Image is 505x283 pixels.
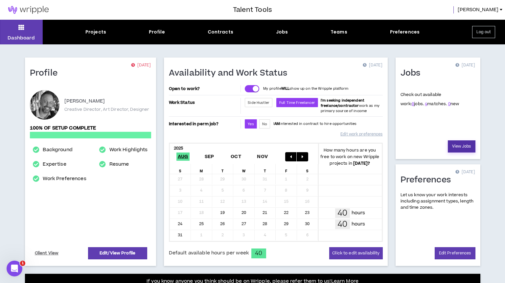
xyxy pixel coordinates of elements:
div: Contracts [208,29,233,35]
b: [DATE] ? [353,160,370,166]
a: View Jobs [448,140,475,153]
span: matches. [425,101,447,107]
p: Open to work? [169,86,240,91]
span: [PERSON_NAME] [458,6,498,13]
a: 0 [448,101,450,107]
span: Default available hours per week [169,249,249,257]
p: Check out available work: [401,92,459,107]
p: hours [352,209,365,217]
a: Client View [34,248,60,259]
p: How many hours are you free to work on new Wripple projects in [318,147,382,167]
p: 100% of setup complete [30,125,151,132]
div: Jobs [276,29,288,35]
div: Preferences [390,29,420,35]
div: Projects [85,29,106,35]
button: Click to edit availability [329,247,382,259]
p: [DATE] [455,62,475,69]
p: Creative Director, Art Director, Designer [64,106,149,112]
button: Log out [472,26,495,38]
p: Interested in perm job? [169,119,240,129]
a: Resume [109,160,129,168]
a: Edit work preferences [340,129,382,140]
p: My profile show up on the Wripple platform [263,86,348,91]
p: [DATE] [131,62,151,69]
p: [DATE] [363,62,382,69]
a: Edit/View Profile [88,247,147,259]
p: [DATE] [455,169,475,176]
a: Work Preferences [43,175,86,183]
strong: WILL [281,86,290,91]
b: 2025 [174,145,183,151]
div: Profile [149,29,165,35]
span: Yes [248,122,254,127]
div: S [297,164,318,174]
h1: Jobs [401,68,425,79]
span: jobs. [412,101,424,107]
a: 4 [425,101,427,107]
div: T [212,164,234,174]
a: 8 [412,101,414,107]
div: Teams [331,29,347,35]
div: S [170,164,191,174]
a: Work Highlights [109,146,148,154]
span: 1 [20,261,25,266]
div: F [276,164,297,174]
div: W [233,164,255,174]
b: I'm seeking independent freelance/contractor [321,98,364,108]
div: T [255,164,276,174]
div: Matt D. [30,90,59,120]
h1: Profile [30,68,63,79]
p: I interested in contract to hire opportunities [273,121,357,127]
strong: AM [274,121,280,126]
span: Oct [229,153,242,161]
a: Background [43,146,72,154]
span: Sep [203,153,216,161]
span: No [262,122,267,127]
a: Expertise [43,160,66,168]
p: Dashboard [8,35,35,41]
p: hours [352,221,365,228]
p: [PERSON_NAME] [64,97,105,105]
a: Edit Preferences [435,247,475,259]
span: new [448,101,459,107]
span: work as my primary source of income [321,98,379,113]
p: Work Status [169,98,240,107]
h1: Preferences [401,175,456,185]
span: Side Hustler [248,100,269,105]
div: M [191,164,212,174]
h3: Talent Tools [233,5,272,15]
span: Aug [176,153,190,161]
h1: Availability and Work Status [169,68,292,79]
span: Nov [256,153,269,161]
p: Let us know your work interests including assignment types, length and time zones. [401,192,475,211]
iframe: Intercom live chat [7,261,22,276]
